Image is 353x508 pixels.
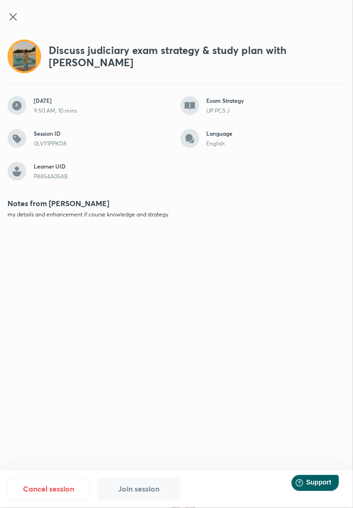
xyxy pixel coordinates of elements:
h6: Session ID [34,130,173,137]
h6: Exam Strategy [207,97,346,104]
h3: Discuss judiciary exam strategy & study plan with [PERSON_NAME] [49,44,345,69]
img: tag [8,129,26,148]
h6: P8854A05AB [34,173,173,180]
h6: 9:50 AM, 10 mins [34,107,173,114]
h6: Learner UID [34,163,173,170]
h6: UP PCS J [207,107,346,114]
h6: my details and enhancement if course knowledge and strategy [8,211,345,218]
h6: Language [207,130,346,137]
img: clock [8,96,26,115]
h6: English [207,140,346,147]
h4: Notes from [PERSON_NAME] [8,200,345,207]
img: book [180,96,199,115]
h6: [DATE] [34,97,173,104]
h6: 0LVY1PPKD8 [34,140,173,147]
img: 01928063bb654241abc1f302a10d62f3.jpg [13,41,36,71]
img: learner [8,162,26,181]
button: Cancel session [8,478,90,500]
img: language [180,129,199,148]
button: Join session [98,478,180,500]
iframe: Help widget launcher [270,471,343,498]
